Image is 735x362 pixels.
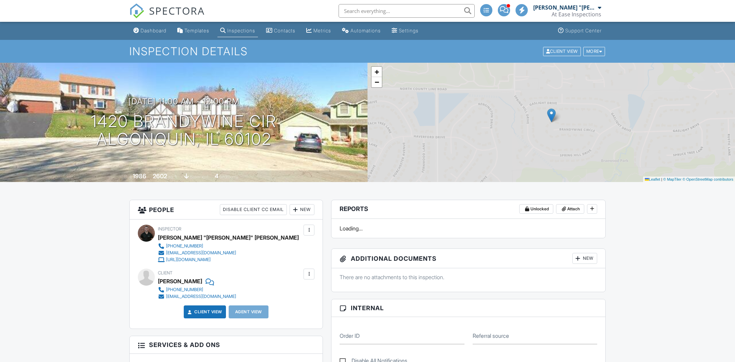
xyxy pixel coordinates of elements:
[158,243,293,250] a: [PHONE_NUMBER]
[141,28,166,33] div: Dashboard
[130,336,323,354] h3: Services & Add ons
[129,3,144,18] img: The Best Home Inspection Software - Spectora
[217,25,258,37] a: Inspections
[304,25,334,37] a: Metrics
[215,172,218,180] div: 4
[186,308,222,315] a: Client View
[331,299,605,317] h3: Internal
[339,4,475,18] input: Search everything...
[158,256,293,263] a: [URL][DOMAIN_NAME]
[340,332,360,340] label: Order ID
[219,174,238,179] span: bedrooms
[168,174,178,179] span: sq. ft.
[339,25,383,37] a: Automations (Advanced)
[184,28,209,33] div: Templates
[375,67,379,76] span: +
[227,28,255,33] div: Inspections
[129,45,606,57] h1: Inspection Details
[542,48,583,54] a: Client View
[274,28,295,33] div: Contacts
[133,172,146,180] div: 1986
[166,250,236,256] div: [EMAIL_ADDRESS][DOMAIN_NAME]
[149,3,205,18] span: SPECTORA
[166,287,203,292] div: [PHONE_NUMBER]
[473,332,509,340] label: Referral source
[547,108,556,122] img: Marker
[190,174,208,179] span: basement
[583,47,605,56] div: More
[158,293,236,300] a: [EMAIL_ADDRESS][DOMAIN_NAME]
[543,47,581,56] div: Client View
[166,294,236,299] div: [EMAIL_ADDRESS][DOMAIN_NAME]
[166,257,211,262] div: [URL][DOMAIN_NAME]
[572,253,597,264] div: New
[263,25,298,37] a: Contacts
[175,25,212,37] a: Templates
[124,174,132,179] span: Built
[565,28,602,33] div: Support Center
[166,243,203,249] div: [PHONE_NUMBER]
[340,273,597,281] p: There are no attachments to this inspection.
[375,78,379,86] span: −
[91,112,277,149] h1: 1420 Brandywine Cir Algonquin, IL 60102
[129,9,205,24] a: SPECTORA
[153,172,167,180] div: 2602
[313,28,331,33] div: Metrics
[128,97,240,106] h3: [DATE] 11:00 am - 12:00 pm
[131,25,169,37] a: Dashboard
[552,11,601,18] div: At Ease Inspections
[645,177,660,181] a: Leaflet
[663,177,682,181] a: © MapTiler
[158,232,299,243] div: [PERSON_NAME] "[PERSON_NAME]" [PERSON_NAME]
[220,204,287,215] div: Disable Client CC Email
[372,77,382,87] a: Zoom out
[331,249,605,268] h3: Additional Documents
[683,177,733,181] a: © OpenStreetMap contributors
[533,4,596,11] div: [PERSON_NAME] "[PERSON_NAME]" [PERSON_NAME]
[158,250,293,256] a: [EMAIL_ADDRESS][DOMAIN_NAME]
[130,200,323,220] h3: People
[372,67,382,77] a: Zoom in
[555,25,604,37] a: Support Center
[158,226,181,231] span: Inspector
[158,276,202,286] div: [PERSON_NAME]
[661,177,662,181] span: |
[158,270,173,275] span: Client
[389,25,421,37] a: Settings
[290,204,314,215] div: New
[158,286,236,293] a: [PHONE_NUMBER]
[350,28,381,33] div: Automations
[399,28,419,33] div: Settings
